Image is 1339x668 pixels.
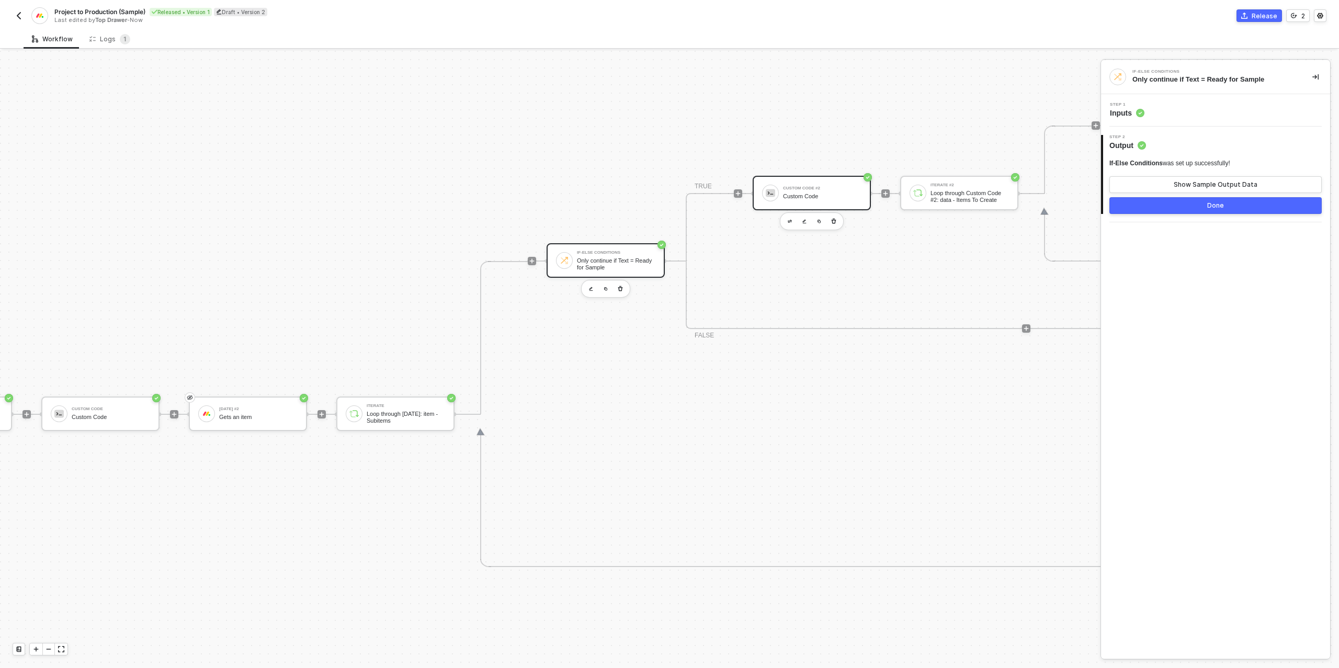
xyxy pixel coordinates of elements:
div: Iterate #2 [931,183,1009,187]
img: edit-cred [589,287,593,291]
img: integration-icon [1113,72,1122,82]
div: FALSE [695,331,714,341]
span: icon-success-page [300,394,308,402]
span: 1 [123,35,127,43]
span: icon-play [882,190,889,197]
button: Show Sample Output Data [1109,176,1322,193]
img: copy-block [604,287,608,291]
div: Loop through Custom Code #2: data - Items To Create [931,190,1009,203]
div: Done [1207,201,1224,210]
span: Step 2 [1109,135,1146,139]
div: Custom Code #2 [783,186,861,190]
button: edit-cred [784,215,796,228]
div: Release [1252,12,1277,20]
div: Only continue if Text = Ready for Sample [577,257,655,270]
div: Last edited by - Now [54,16,668,24]
button: copy-block [599,282,612,295]
span: eye-invisible [187,393,193,402]
button: edit-cred [798,215,811,228]
span: icon-settings [1317,13,1323,19]
div: Loop through [DATE]: item - Subitems [367,411,445,424]
span: icon-expand [58,646,64,652]
span: icon-play [171,411,177,417]
span: icon-success-page [657,241,666,249]
div: If-Else Conditions [577,251,655,255]
div: Gets an item [219,414,298,421]
button: edit-cred [585,282,597,295]
button: Done [1109,197,1322,214]
div: Only continue if Text = Ready for Sample [1132,75,1296,84]
span: icon-play [33,646,39,652]
div: Custom Code [783,193,861,200]
button: copy-block [813,215,825,228]
div: Released • Version 1 [150,8,212,16]
span: icon-play [24,411,30,417]
span: icon-versioning [1291,13,1297,19]
span: icon-minus [46,646,52,652]
div: Logs [89,34,130,44]
span: icon-play [1093,122,1099,129]
div: Workflow [32,35,73,43]
span: Output [1109,140,1146,151]
span: icon-play [319,411,325,417]
div: TRUE [695,182,712,191]
img: icon [54,409,64,418]
span: icon-success-page [152,394,161,402]
div: [DATE] #2 [219,407,298,411]
img: copy-block [817,219,821,223]
span: icon-success-page [1011,173,1019,182]
span: Step 1 [1110,103,1144,107]
span: icon-collapse-right [1312,74,1319,80]
img: integration-icon [35,11,44,20]
div: Custom Code [72,407,150,411]
div: Draft • Version 2 [214,8,267,16]
img: icon [766,188,775,198]
span: Project to Production (Sample) [54,7,145,16]
button: 2 [1286,9,1310,22]
div: Iterate [367,404,445,408]
span: Inputs [1110,108,1144,118]
div: Custom Code [72,414,150,421]
img: icon [913,188,923,198]
img: edit-cred [802,219,807,224]
span: icon-success-page [5,394,13,402]
span: icon-play [1023,325,1029,332]
img: icon [202,409,211,418]
div: Step 2Output If-Else Conditionswas set up successfully!Show Sample Output DataDone [1101,135,1330,214]
div: Step 1Inputs [1101,103,1330,118]
span: Top Drawer [95,16,127,24]
img: edit-cred [788,220,792,223]
span: icon-success-page [864,173,872,182]
span: If-Else Conditions [1109,160,1163,167]
img: icon [560,256,569,265]
span: icon-edit [216,9,222,15]
span: icon-play [529,258,535,264]
span: icon-success-page [447,394,456,402]
button: back [13,9,25,22]
button: Release [1236,9,1282,22]
img: back [15,12,23,20]
span: icon-commerce [1241,13,1247,19]
span: icon-play [735,190,741,197]
div: Show Sample Output Data [1174,180,1257,189]
div: If-Else Conditions [1132,70,1289,74]
div: 2 [1301,12,1305,20]
sup: 1 [120,34,130,44]
img: icon [349,409,359,418]
div: was set up successfully! [1109,159,1230,168]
